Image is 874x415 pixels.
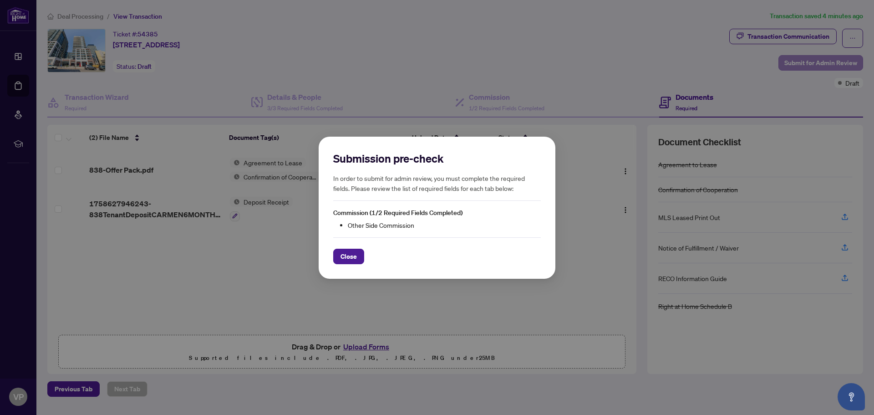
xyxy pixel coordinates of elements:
button: Close [333,248,364,264]
li: Other Side Commission [348,220,541,230]
h2: Submission pre-check [333,151,541,166]
span: Commission (1/2 Required Fields Completed) [333,209,462,217]
button: Open asap [838,383,865,410]
span: Close [340,249,357,263]
h5: In order to submit for admin review, you must complete the required fields. Please review the lis... [333,173,541,193]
